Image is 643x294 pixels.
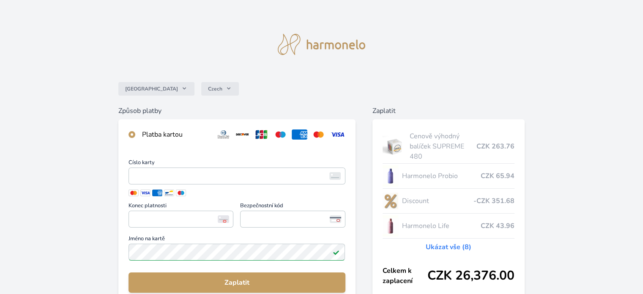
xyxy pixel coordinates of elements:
[383,266,427,286] span: Celkem k zaplacení
[118,82,194,96] button: [GEOGRAPHIC_DATA]
[383,165,399,187] img: CLEAN_PROBIO_se_stinem_x-lo.jpg
[372,106,525,116] h6: Zaplatit
[142,129,209,140] div: Platba kartou
[292,129,307,140] img: amex.svg
[383,190,399,212] img: discount-lo.png
[273,129,288,140] img: maestro.svg
[132,213,230,225] iframe: Iframe pro datum vypršení platnosti
[129,244,345,261] input: Jméno na kartěPlatné pole
[201,82,239,96] button: Czech
[311,129,326,140] img: mc.svg
[244,213,341,225] iframe: Iframe pro bezpečnostní kód
[329,172,341,180] img: card
[216,129,231,140] img: diners.svg
[235,129,250,140] img: discover.svg
[402,196,473,206] span: Discount
[129,236,345,244] span: Jméno na kartě
[330,129,345,140] img: visa.svg
[402,221,480,231] span: Harmonelo Life
[481,221,514,231] span: CZK 43.96
[383,136,407,157] img: supreme.jpg
[333,249,339,256] img: Platné pole
[240,203,345,211] span: Bezpečnostní kód
[476,141,514,151] span: CZK 263.76
[278,34,366,55] img: logo.svg
[129,160,345,168] span: Číslo karty
[118,106,355,116] h6: Způsob platby
[218,215,229,223] img: Konec platnosti
[410,131,476,162] span: Cenově výhodný balíček SUPREME 480
[254,129,269,140] img: jcb.svg
[129,203,233,211] span: Konec platnosti
[481,171,514,181] span: CZK 65.94
[125,85,178,92] span: [GEOGRAPHIC_DATA]
[402,171,480,181] span: Harmonelo Probio
[132,170,341,182] iframe: Iframe pro číslo karty
[426,242,471,252] a: Ukázat vše (8)
[135,278,338,288] span: Zaplatit
[383,215,399,236] img: CLEAN_LIFE_se_stinem_x-lo.jpg
[427,268,514,283] span: CZK 26,376.00
[129,272,345,293] button: Zaplatit
[473,196,514,206] span: -CZK 351.68
[208,85,222,92] span: Czech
